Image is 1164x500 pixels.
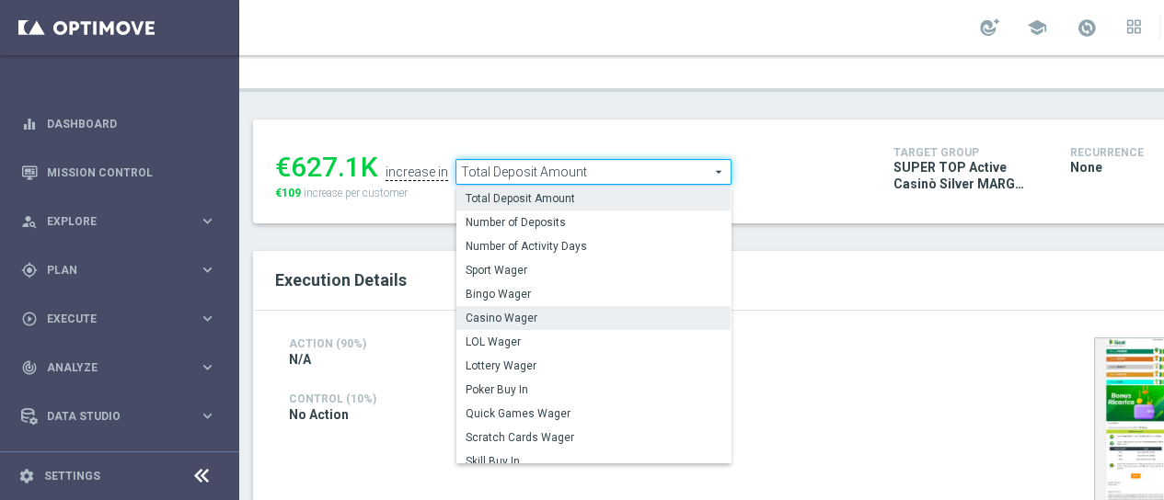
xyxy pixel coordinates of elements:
[466,239,721,254] span: Number of Activity Days
[466,287,721,301] span: Bingo Wager
[21,359,199,376] div: Analyze
[21,213,38,230] i: person_search
[466,263,721,278] span: Sport Wager
[44,471,100,482] a: Settings
[47,99,216,148] a: Dashboard
[20,360,217,375] button: track_changes Analyze keyboard_arrow_right
[289,351,311,368] span: N/A
[199,212,216,230] i: keyboard_arrow_right
[20,165,217,180] button: Mission Control
[1027,17,1047,38] span: school
[21,116,38,132] i: equalizer
[289,337,433,350] h4: Action (90%)
[20,263,217,278] button: gps_fixed Plan keyboard_arrow_right
[21,99,216,148] div: Dashboard
[466,382,721,397] span: Poker Buy In
[304,187,408,199] span: increase per customer
[199,358,216,376] i: keyboard_arrow_right
[466,191,721,206] span: Total Deposit Amount
[21,213,199,230] div: Explore
[1070,159,1102,176] span: None
[47,216,199,227] span: Explore
[18,468,35,484] i: settings
[47,265,199,276] span: Plan
[20,117,217,131] button: equalizer Dashboard
[21,262,38,278] i: gps_fixed
[21,148,216,197] div: Mission Control
[466,215,721,230] span: Number of Deposits
[20,214,217,229] button: person_search Explore keyboard_arrow_right
[466,311,721,325] span: Casino Wager
[466,454,721,469] span: Skill Buy In
[289,406,349,423] span: No Action
[275,187,301,199] span: €109
[199,310,216,327] i: keyboard_arrow_right
[47,148,216,197] a: Mission Control
[199,261,216,278] i: keyboard_arrow_right
[20,312,217,326] button: play_circle_outline Execute keyboard_arrow_right
[466,335,721,349] span: LOL Wager
[199,407,216,425] i: keyboard_arrow_right
[275,151,378,184] div: €627.1K
[21,408,199,425] div: Data Studio
[466,406,721,421] span: Quick Games Wager
[47,313,199,324] span: Execute
[21,359,38,376] i: track_changes
[466,358,721,373] span: Lottery Wager
[21,440,216,489] div: Optibot
[466,430,721,445] span: Scratch Cards Wager
[21,262,199,278] div: Plan
[47,411,199,422] span: Data Studio
[47,362,199,373] span: Analyze
[20,409,217,424] button: Data Studio keyboard_arrow_right
[47,440,192,489] a: Optibot
[893,146,1043,159] h4: Target Group
[893,159,1043,192] span: SUPER TOP Active Casinò Silver MARG POS
[275,270,407,290] span: Execution Details
[386,165,448,181] div: increase in
[289,392,950,405] h4: Control (10%)
[21,311,38,327] i: play_circle_outline
[21,311,199,327] div: Execute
